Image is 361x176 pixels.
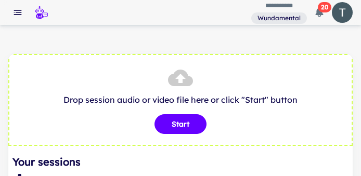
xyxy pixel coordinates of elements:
[12,154,349,170] h4: Your sessions
[154,114,207,134] button: Start
[251,11,307,24] span: You are a member of this workspace. Contact your workspace owner for assistance.
[253,13,305,23] span: Wundamental
[31,2,52,23] button: Invite Bot
[309,2,330,23] button: 20
[20,93,341,106] p: Drop session audio or video file here or click "Start" button
[318,2,331,12] span: 20
[332,2,353,23] img: photoURL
